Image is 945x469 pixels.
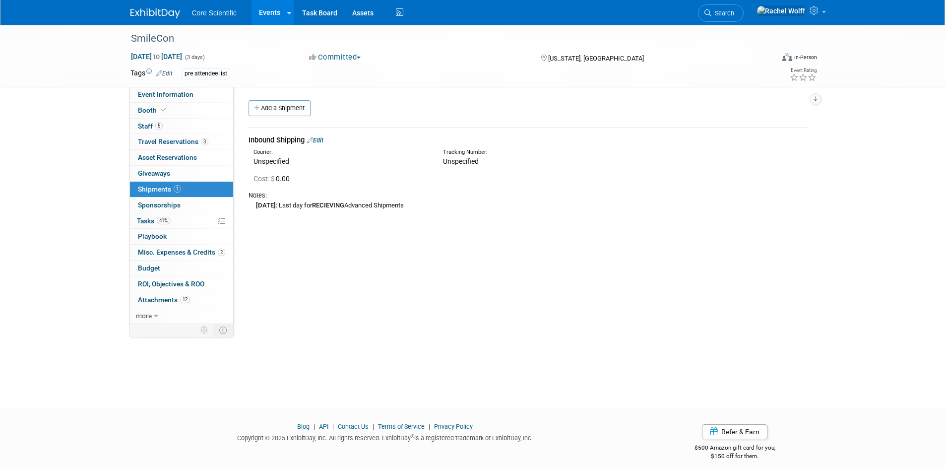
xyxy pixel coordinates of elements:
span: Booth [138,106,168,114]
div: SmileCon [127,30,759,48]
span: Sponsorships [138,201,181,209]
a: Add a Shipment [249,100,311,116]
a: Travel Reservations3 [130,134,233,149]
a: Tasks41% [130,213,233,229]
a: Privacy Policy [434,423,473,430]
span: Cost: $ [253,175,276,183]
a: Sponsorships [130,198,233,213]
img: Format-Inperson.png [782,53,792,61]
span: more [136,312,152,320]
div: : Last day for Advanced Shipments [249,200,808,210]
b: RECIEVING [312,201,344,209]
span: Event Information [138,90,193,98]
span: 3 [201,138,208,145]
span: Search [711,9,734,17]
span: (3 days) [184,54,205,61]
span: 2 [218,249,225,256]
span: Playbook [138,232,167,240]
div: Notes: [249,191,808,200]
span: Tasks [137,217,170,225]
span: Giveaways [138,169,170,177]
div: Tracking Number: [443,148,665,156]
span: [US_STATE], [GEOGRAPHIC_DATA] [548,55,644,62]
span: to [152,53,161,61]
a: more [130,308,233,324]
span: | [370,423,377,430]
img: ExhibitDay [130,8,180,18]
span: 41% [157,217,170,224]
td: Toggle Event Tabs [213,324,233,336]
a: Attachments12 [130,292,233,308]
b: [DATE] [256,201,276,209]
a: Blog [297,423,310,430]
span: 1 [174,185,181,193]
div: $150 off for them. [655,452,815,461]
span: Attachments [138,296,190,304]
div: Event Rating [790,68,817,73]
div: Event Format [715,52,818,67]
a: ROI, Objectives & ROO [130,276,233,292]
span: Core Scientific [192,9,237,17]
span: | [330,423,336,430]
span: | [426,423,433,430]
a: Event Information [130,87,233,102]
a: Giveaways [130,166,233,181]
sup: ® [411,434,414,439]
span: Unspecified [443,157,479,165]
a: Staff5 [130,119,233,134]
span: Budget [138,264,160,272]
a: Misc. Expenses & Credits2 [130,245,233,260]
div: Unspecified [253,156,428,166]
span: 5 [155,122,163,130]
a: Edit [156,70,173,77]
a: Playbook [130,229,233,244]
a: Shipments1 [130,182,233,197]
button: Committed [306,52,365,63]
span: [DATE] [DATE] [130,52,183,61]
div: pre attendee list [182,68,230,79]
a: Search [698,4,744,22]
a: Terms of Service [378,423,425,430]
img: Rachel Wolff [756,5,806,16]
div: $500 Amazon gift card for you, [655,437,815,460]
span: ROI, Objectives & ROO [138,280,204,288]
td: Personalize Event Tab Strip [196,324,213,336]
a: Contact Us [338,423,369,430]
a: Refer & Earn [702,424,767,439]
span: 12 [180,296,190,303]
a: Budget [130,261,233,276]
td: Tags [130,68,173,79]
div: Courier: [253,148,428,156]
a: API [319,423,328,430]
span: Misc. Expenses & Credits [138,248,225,256]
span: Asset Reservations [138,153,197,161]
i: Booth reservation complete [161,107,166,113]
div: Inbound Shipping [249,135,808,145]
a: Booth [130,103,233,118]
a: Asset Reservations [130,150,233,165]
div: Copyright © 2025 ExhibitDay, Inc. All rights reserved. ExhibitDay is a registered trademark of Ex... [130,431,640,443]
span: | [311,423,317,430]
div: In-Person [794,54,817,61]
span: Travel Reservations [138,137,208,145]
span: Shipments [138,185,181,193]
span: Staff [138,122,163,130]
span: 0.00 [253,175,294,183]
a: Edit [307,136,323,144]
